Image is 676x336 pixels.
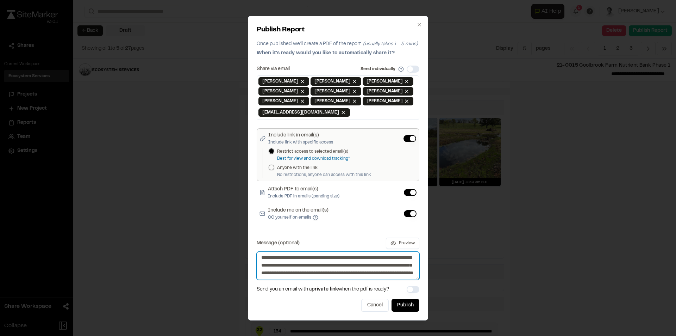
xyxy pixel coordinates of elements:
[386,238,419,249] button: Preview
[268,132,333,146] label: Include link in email(s)
[313,215,318,220] button: Include me on the email(s)CC yourself on emails
[367,98,402,104] span: [PERSON_NAME]
[361,299,389,312] button: Cancel
[257,67,290,72] label: Share via email
[361,66,395,72] label: Send individually
[268,185,339,200] label: Attach PDF to email(s)
[314,78,350,85] span: [PERSON_NAME]
[268,193,339,200] p: Include PDF in emails (pending size)
[262,78,298,85] span: [PERSON_NAME]
[257,286,389,293] span: Send you an email with a when the pdf is ready?
[367,88,402,94] span: [PERSON_NAME]
[262,98,298,104] span: [PERSON_NAME]
[277,148,350,155] label: Restrict access to selected email(s)
[277,172,371,178] p: No restrictions, anyone can access with this link
[257,40,419,48] p: Once published we'll create a PDF of the report.
[268,214,328,221] p: CC yourself on emails
[268,207,328,221] label: Include me on the email(s)
[262,88,298,94] span: [PERSON_NAME]
[314,98,350,104] span: [PERSON_NAME]
[268,139,333,146] p: Include link with specific access
[363,42,418,46] span: (usually takes 1 - 5 mins)
[312,287,338,292] span: private link
[257,25,419,35] h2: Publish Report
[392,299,419,312] button: Publish
[277,155,350,162] p: Best for view and download tracking*
[257,241,300,246] label: Message (optional)
[367,78,402,85] span: [PERSON_NAME]
[257,51,395,55] span: When it's ready would you like to automatically share it?
[262,109,339,116] span: [EMAIL_ADDRESS][DOMAIN_NAME]
[277,165,371,171] label: Anyone with the link
[314,88,350,94] span: [PERSON_NAME]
